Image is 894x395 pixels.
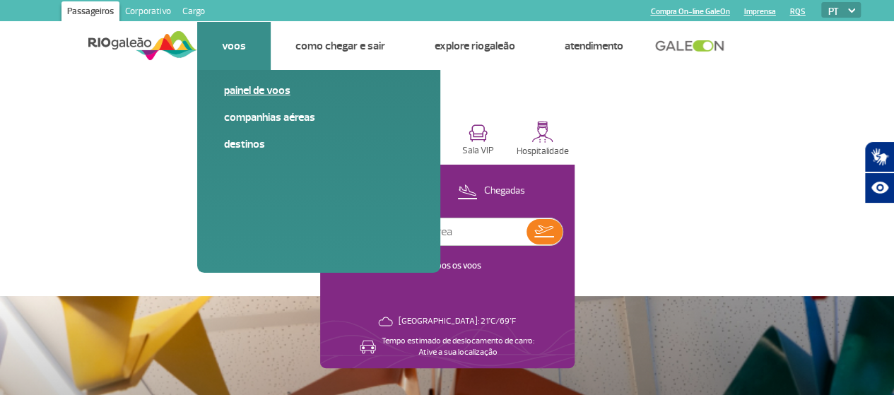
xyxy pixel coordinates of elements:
a: Destinos [224,136,413,152]
a: Passageiros [61,1,119,24]
a: Explore RIOgaleão [435,39,515,53]
button: VER TODOS OS VOOS [408,261,486,272]
button: Chegadas [453,182,529,201]
button: Abrir recursos assistivos. [864,172,894,204]
button: Abrir tradutor de língua de sinais. [864,141,894,172]
p: [GEOGRAPHIC_DATA]: 21°C/69°F [399,316,516,327]
p: Hospitalidade [517,146,569,157]
a: Painel de voos [224,83,413,98]
a: VER TODOS OS VOOS [413,261,481,271]
a: Compra On-line GaleOn [650,7,729,16]
p: Tempo estimado de deslocamento de carro: Ative a sua localização [382,336,534,358]
button: Sala VIP [447,115,510,165]
a: Imprensa [743,7,775,16]
a: Como chegar e sair [295,39,385,53]
a: RQS [789,7,805,16]
a: Cargo [177,1,211,24]
a: Companhias Aéreas [224,110,413,125]
a: Corporativo [119,1,177,24]
img: vipRoom.svg [469,124,488,142]
button: Hospitalidade [511,115,575,165]
p: Chegadas [484,184,525,198]
a: Voos [222,39,246,53]
a: Atendimento [565,39,623,53]
p: Sala VIP [462,146,494,156]
img: hospitality.svg [531,121,553,143]
div: Plugin de acessibilidade da Hand Talk. [864,141,894,204]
